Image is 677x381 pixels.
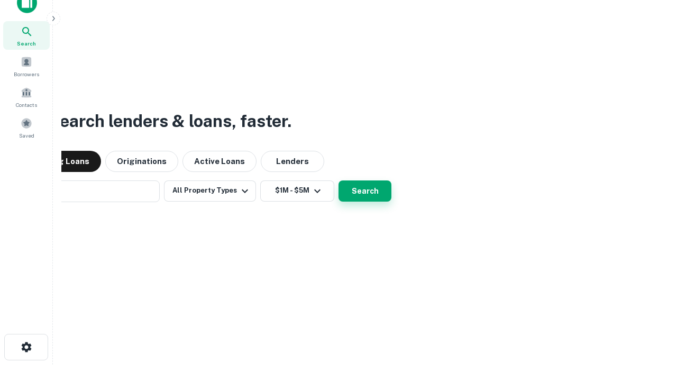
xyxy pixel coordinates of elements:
[182,151,257,172] button: Active Loans
[338,180,391,202] button: Search
[260,180,334,202] button: $1M - $5M
[3,113,50,142] a: Saved
[14,70,39,78] span: Borrowers
[164,180,256,202] button: All Property Types
[3,52,50,80] a: Borrowers
[261,151,324,172] button: Lenders
[16,101,37,109] span: Contacts
[48,108,291,134] h3: Search lenders & loans, faster.
[3,83,50,111] a: Contacts
[624,296,677,347] iframe: Chat Widget
[3,21,50,50] a: Search
[17,39,36,48] span: Search
[19,131,34,140] span: Saved
[105,151,178,172] button: Originations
